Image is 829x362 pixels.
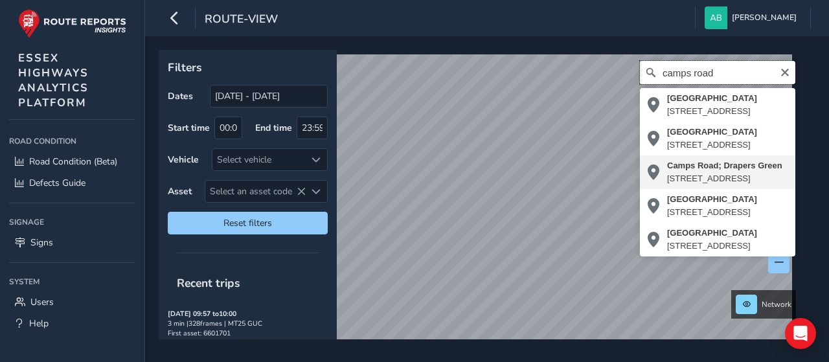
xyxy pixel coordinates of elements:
[667,159,782,172] div: Camps Road; Drapers Green
[640,61,795,84] input: Search
[168,153,199,166] label: Vehicle
[255,122,292,134] label: End time
[168,185,192,198] label: Asset
[9,212,135,232] div: Signage
[9,272,135,291] div: System
[705,6,801,29] button: [PERSON_NAME]
[168,90,193,102] label: Dates
[667,92,757,105] div: [GEOGRAPHIC_DATA]
[205,11,278,29] span: route-view
[306,181,327,202] div: Select an asset code
[780,65,790,78] button: Clear
[29,317,49,330] span: Help
[168,319,328,328] div: 3 min | 328 frames | MT25 GUC
[667,126,757,139] div: [GEOGRAPHIC_DATA]
[168,122,210,134] label: Start time
[18,9,126,38] img: rr logo
[168,212,328,234] button: Reset filters
[9,313,135,334] a: Help
[667,105,757,118] div: [STREET_ADDRESS]
[667,206,757,219] div: [STREET_ADDRESS]
[205,181,306,202] span: Select an asset code
[168,309,236,319] strong: [DATE] 09:57 to 10:00
[667,227,757,240] div: [GEOGRAPHIC_DATA]
[762,299,791,310] span: Network
[29,155,117,168] span: Road Condition (Beta)
[177,217,318,229] span: Reset filters
[705,6,727,29] img: diamond-layout
[168,328,231,338] span: First asset: 6601701
[30,296,54,308] span: Users
[667,240,757,253] div: [STREET_ADDRESS]
[9,151,135,172] a: Road Condition (Beta)
[667,172,782,185] div: [STREET_ADDRESS]
[29,177,85,189] span: Defects Guide
[9,291,135,313] a: Users
[163,54,792,354] canvas: Map
[168,59,328,76] p: Filters
[667,193,757,206] div: [GEOGRAPHIC_DATA]
[785,318,816,349] div: Open Intercom Messenger
[18,51,89,110] span: ESSEX HIGHWAYS ANALYTICS PLATFORM
[9,232,135,253] a: Signs
[212,149,306,170] div: Select vehicle
[30,236,53,249] span: Signs
[667,139,757,152] div: [STREET_ADDRESS]
[168,266,249,300] span: Recent trips
[9,131,135,151] div: Road Condition
[732,6,797,29] span: [PERSON_NAME]
[9,172,135,194] a: Defects Guide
